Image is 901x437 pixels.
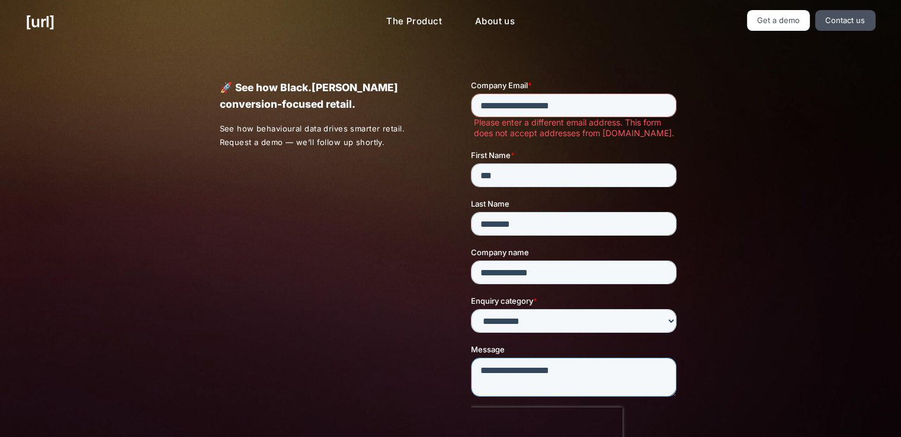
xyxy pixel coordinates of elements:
[219,122,430,149] p: See how behavioural data drives smarter retail. Request a demo — we’ll follow up shortly.
[466,10,524,33] a: About us
[377,10,451,33] a: The Product
[815,10,876,31] a: Contact us
[25,10,54,33] a: [URL]
[219,79,429,113] p: 🚀 See how Black.[PERSON_NAME] conversion-focused retail.
[747,10,810,31] a: Get a demo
